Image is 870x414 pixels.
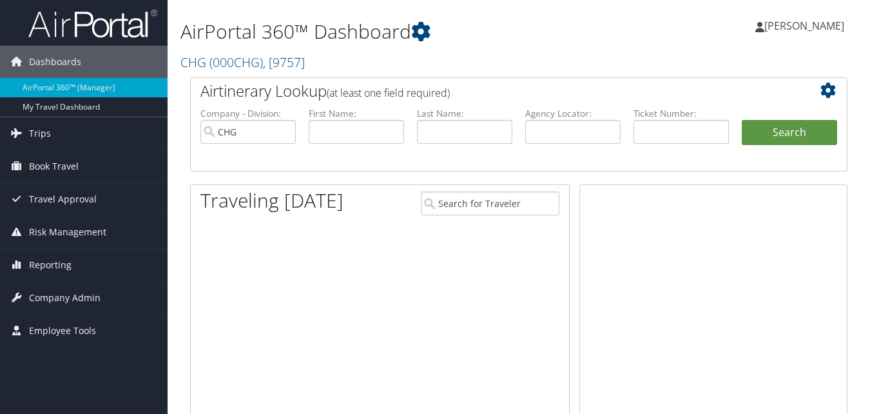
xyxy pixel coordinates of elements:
[764,19,844,33] span: [PERSON_NAME]
[633,107,729,120] label: Ticket Number:
[209,54,263,71] span: ( 000CHG )
[29,282,101,314] span: Company Admin
[29,249,72,281] span: Reporting
[309,107,404,120] label: First Name:
[29,216,106,248] span: Risk Management
[28,8,157,39] img: airportal-logo.png
[29,117,51,150] span: Trips
[29,150,79,182] span: Book Travel
[417,107,512,120] label: Last Name:
[200,187,343,214] h1: Traveling [DATE]
[29,183,97,215] span: Travel Approval
[263,54,305,71] span: , [ 9757 ]
[180,18,632,45] h1: AirPortal 360™ Dashboard
[421,192,559,215] input: Search for Traveler
[29,315,96,347] span: Employee Tools
[525,107,621,120] label: Agency Locator:
[180,54,305,71] a: CHG
[742,120,837,146] button: Search
[755,6,857,45] a: [PERSON_NAME]
[29,46,81,78] span: Dashboards
[200,80,782,102] h2: Airtinerary Lookup
[327,86,450,100] span: (at least one field required)
[200,107,296,120] label: Company - Division:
